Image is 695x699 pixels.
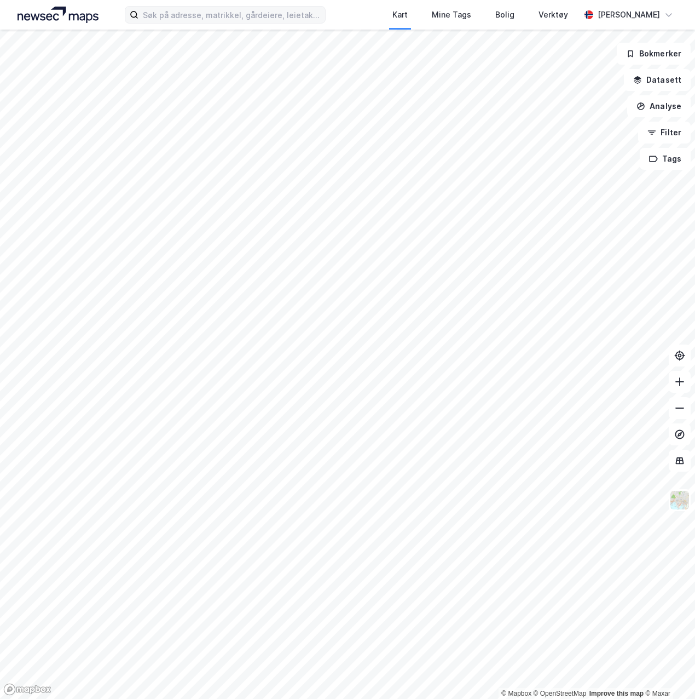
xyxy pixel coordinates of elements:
button: Analyse [627,95,691,117]
a: Improve this map [589,690,644,697]
div: [PERSON_NAME] [598,8,660,21]
div: Kart [392,8,408,21]
a: OpenStreetMap [534,690,587,697]
img: Z [669,490,690,511]
div: Verktøy [538,8,568,21]
div: Mine Tags [432,8,471,21]
button: Bokmerker [617,43,691,65]
iframe: Chat Widget [640,646,695,699]
a: Mapbox [501,690,531,697]
button: Datasett [624,69,691,91]
button: Filter [638,122,691,144]
input: Søk på adresse, matrikkel, gårdeiere, leietakere eller personer [138,7,325,23]
button: Tags [640,148,691,170]
a: Mapbox homepage [3,683,51,696]
img: logo.a4113a55bc3d86da70a041830d287a7e.svg [18,7,99,23]
div: Bolig [495,8,514,21]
